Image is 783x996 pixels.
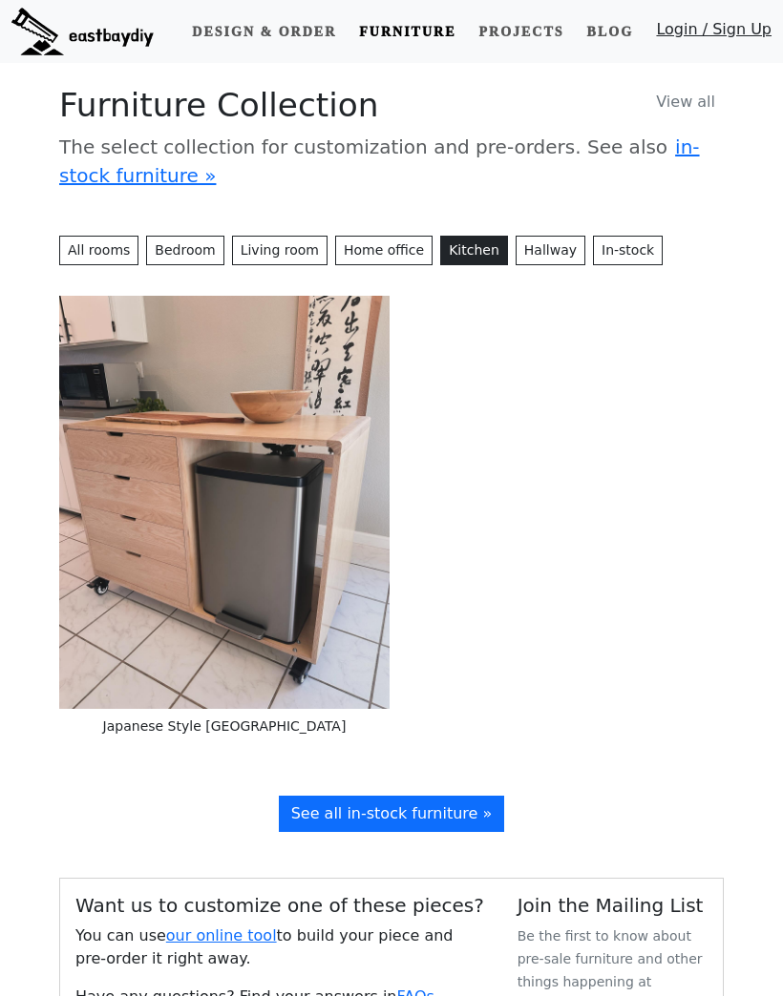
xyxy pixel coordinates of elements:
button: Kitchen [440,236,508,265]
a: See all in-stock furniture » [279,796,505,832]
a: Design & Order [184,14,344,50]
a: In-stock [593,236,663,265]
button: Bedroom [146,236,223,265]
h5: Want us to customize one of these pieces? [75,894,487,917]
a: Projects [471,14,571,50]
h1: Furniture Collection [59,86,724,125]
button: Hallway [516,236,585,265]
span: See all in-stock furniture » [291,804,493,822]
a: Japanese Style Kitchen Island [59,492,390,510]
a: Login / Sign Up [656,18,772,50]
h5: Join the Mailing List [518,894,708,917]
img: Japanese Style Kitchen Island [59,296,390,709]
small: Japanese Style [GEOGRAPHIC_DATA] [103,718,347,734]
a: our online tool [166,926,277,944]
button: All rooms [59,236,138,265]
p: You can use to build your piece and pre-order it right away. [75,924,487,970]
button: Living room [232,236,328,265]
a: Blog [580,14,641,50]
p: The select collection for customization and pre-orders. See also [59,133,724,190]
img: eastbaydiy [11,8,154,55]
a: View all [647,86,724,118]
h6: Japanese Style Kitchen Island [59,709,390,742]
a: Furniture [351,14,463,50]
button: Home office [335,236,433,265]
